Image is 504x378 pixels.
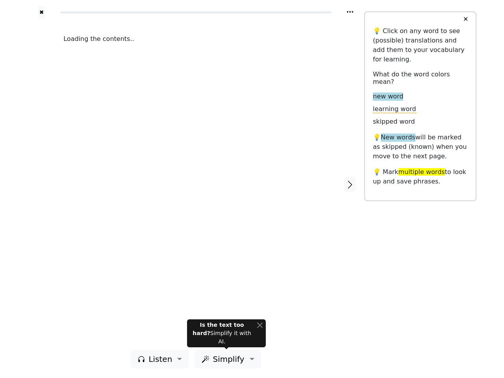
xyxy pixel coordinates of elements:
[458,12,473,26] button: ✕
[131,350,189,369] button: Listen
[381,133,415,142] span: New words
[148,353,172,365] span: Listen
[398,168,445,176] span: multiple words
[373,118,415,126] span: skipped word
[195,350,261,369] button: Simplify
[373,105,416,113] span: learning word
[190,321,254,346] div: Simplify it with AI.
[63,34,328,44] div: Loading the contents..
[373,167,468,186] p: 💡 Mark to look up and save phrases.
[373,26,468,64] p: 💡 Click on any word to see (possible) translations and add them to your vocabulary for learning.
[257,321,263,329] button: Close
[213,353,244,365] span: Simplify
[373,133,468,161] p: 💡 will be marked as skipped (known) when you move to the next page.
[373,70,468,85] h6: What do the word colors mean?
[193,322,244,336] strong: Is the text too hard?
[38,6,45,19] button: ✖
[373,93,403,101] span: new word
